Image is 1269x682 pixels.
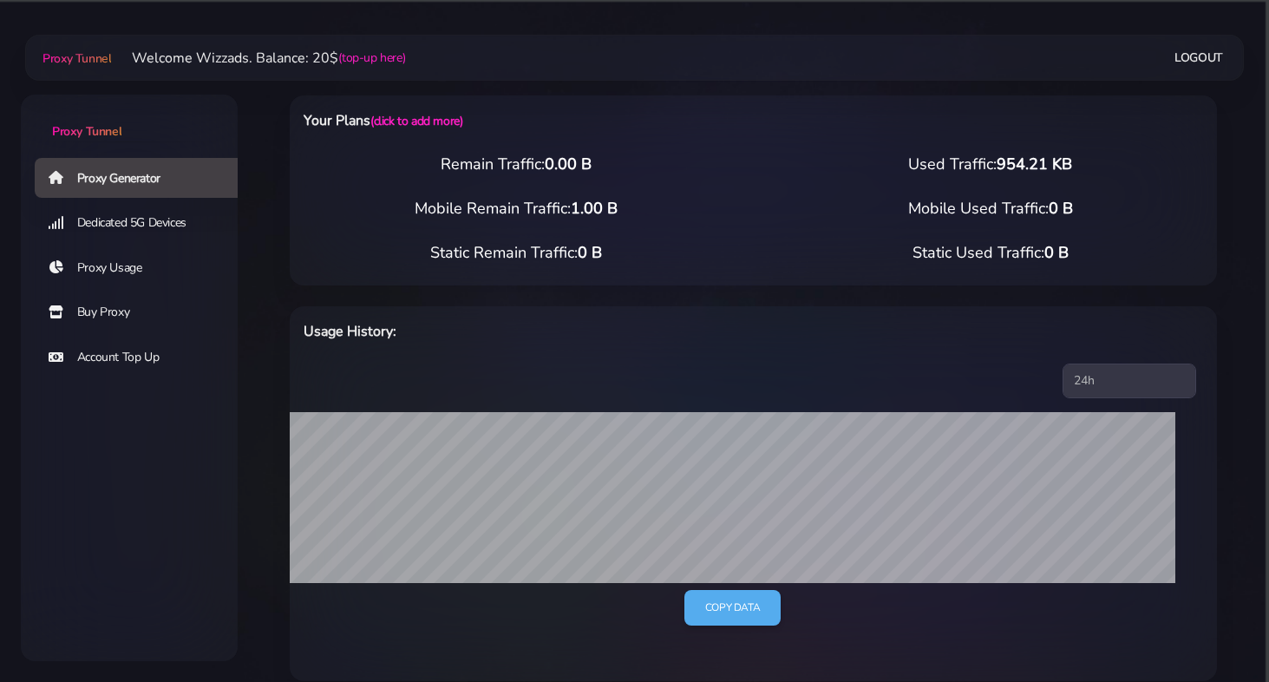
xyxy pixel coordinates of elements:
a: Logout [1174,42,1223,74]
span: 0 B [1049,198,1073,219]
div: Mobile Remain Traffic: [279,197,754,220]
span: Proxy Tunnel [43,50,111,67]
a: Proxy Tunnel [21,95,238,141]
span: Proxy Tunnel [52,123,121,140]
div: Mobile Used Traffic: [754,197,1228,220]
a: Copy data [684,590,781,626]
h6: Your Plans [304,109,820,132]
a: Proxy Tunnel [39,44,111,72]
a: (top-up here) [338,49,405,67]
a: Dedicated 5G Devices [35,203,252,243]
span: 954.21 KB [997,154,1072,174]
a: Proxy Generator [35,158,252,198]
a: Proxy Usage [35,248,252,288]
div: Remain Traffic: [279,153,754,176]
a: Account Top Up [35,338,252,377]
span: 0.00 B [545,154,592,174]
li: Welcome Wizzads. Balance: 20$ [111,48,405,69]
div: Static Remain Traffic: [279,241,754,265]
a: Buy Proxy [35,292,252,332]
span: 0 B [1044,242,1069,263]
a: (click to add more) [370,113,462,129]
div: Used Traffic: [754,153,1228,176]
iframe: Webchat Widget [1013,398,1247,660]
div: Static Used Traffic: [754,241,1228,265]
span: 0 B [578,242,602,263]
h6: Usage History: [304,320,820,343]
span: 1.00 B [571,198,618,219]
